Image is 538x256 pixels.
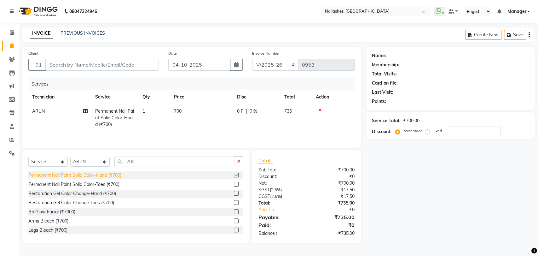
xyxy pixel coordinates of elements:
div: Card on file: [372,80,398,86]
a: Add Tip [253,206,315,213]
label: Percentage [402,128,423,134]
th: Total [281,90,312,104]
span: 735 [284,108,292,114]
button: +91 [28,59,46,71]
span: 0 F [237,108,243,115]
span: 0 % [250,108,257,115]
div: Points: [372,98,386,105]
div: Permanent Nail Paint Solid Color-Toes (₹700) [28,181,119,188]
a: INVOICE [30,28,53,39]
span: 1 [142,108,145,114]
input: Search by Name/Mobile/Email/Code [45,59,159,71]
button: Create New [465,30,501,40]
span: Manager [507,8,526,15]
div: ₹0 [315,206,359,213]
div: ( ) [253,187,306,193]
div: Sub Total: [253,167,306,173]
div: Legs Bleach (₹700) [28,227,67,234]
div: Payable: [253,213,306,221]
div: ₹0 [306,221,359,229]
div: ₹17.50 [306,187,359,193]
b: 08047224946 [69,3,97,20]
div: Restoration Gel Color Change-Toes (₹700) [28,199,114,206]
label: Client [28,51,38,56]
div: Name: [372,52,386,59]
div: ₹700.00 [403,117,419,124]
div: Total Visits: [372,71,397,77]
div: Paid: [253,221,306,229]
div: Service Total: [372,117,401,124]
span: SGST [258,187,269,193]
a: PREVIOUS INVOICES [61,30,105,36]
div: Discount: [372,128,391,135]
th: Qty [139,90,170,104]
div: Discount: [253,173,306,180]
th: Technician [28,90,91,104]
img: logo [16,3,59,20]
span: CGST [258,193,270,199]
div: ( ) [253,193,306,200]
div: ₹735.00 [306,200,359,206]
div: Services [29,78,359,90]
span: 2.5% [271,194,281,199]
div: ₹700.00 [306,180,359,187]
div: Net: [253,180,306,187]
div: ₹17.50 [306,193,359,200]
div: ₹735.00 [306,213,359,221]
th: Action [312,90,355,104]
input: Search or Scan [114,157,234,166]
label: Date [168,51,177,56]
span: ARUN [32,108,45,114]
label: Invoice Number [252,51,280,56]
span: 700 [174,108,182,114]
div: ₹735.00 [306,230,359,237]
div: Permanent Nail Paint Solid Color-Hand (₹700) [28,172,121,179]
div: Bb Glow Facial (₹7000) [28,209,75,215]
div: ₹0 [306,173,359,180]
div: Last Visit: [372,89,393,96]
th: Price [170,90,233,104]
span: | [246,108,247,115]
th: Disc [233,90,281,104]
div: Membership: [372,62,399,68]
div: ₹700.00 [306,167,359,173]
span: 2.5% [271,187,280,192]
span: Permanent Nail Paint Solid Color-Hand (₹700) [95,108,134,127]
div: Restoration Gel Color Change-Hand (₹700) [28,190,116,197]
span: Total [258,157,273,164]
th: Service [91,90,139,104]
div: Balance : [253,230,306,237]
div: Arms Bleach (₹700) [28,218,68,224]
button: Save [504,30,526,40]
div: Total: [253,200,306,206]
label: Fixed [432,128,442,134]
